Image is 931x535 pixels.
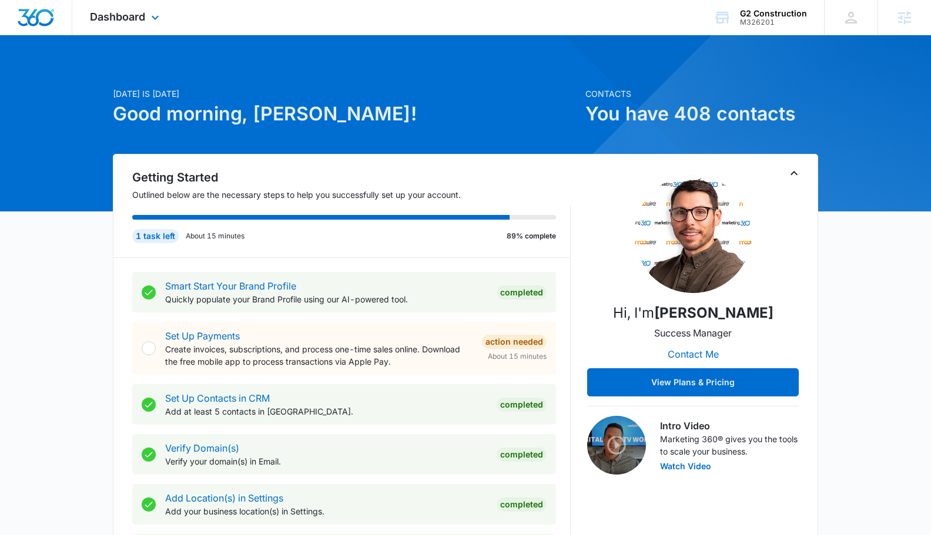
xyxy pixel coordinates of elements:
h1: You have 408 contacts [585,100,818,128]
p: Add at least 5 contacts in [GEOGRAPHIC_DATA]. [165,405,487,418]
img: Intro Video [587,416,646,475]
p: 89% complete [507,231,556,241]
p: [DATE] is [DATE] [113,88,578,100]
a: Verify Domain(s) [165,442,239,454]
p: Verify your domain(s) in Email. [165,455,487,467]
div: Action Needed [482,335,547,349]
p: Outlined below are the necessary steps to help you successfully set up your account. [132,189,571,201]
div: Completed [497,285,547,300]
div: 1 task left [132,229,179,243]
h3: Intro Video [660,419,799,433]
div: Completed [497,497,547,512]
h2: Getting Started [132,169,571,186]
p: Hi, I'm [613,302,773,324]
span: Dashboard [90,11,145,23]
p: Create invoices, subscriptions, and process one-time sales online. Download the free mobile app t... [165,343,473,368]
img: Adam Eaton [634,176,752,293]
span: About 15 minutes [488,351,547,362]
div: account name [740,9,807,18]
p: Quickly populate your Brand Profile using our AI-powered tool. [165,293,487,305]
p: Success Manager [654,326,732,340]
button: Toggle Collapse [787,166,801,180]
p: Add your business location(s) in Settings. [165,505,487,517]
p: Marketing 360® gives you the tools to scale your business. [660,433,799,457]
div: Completed [497,398,547,412]
p: Contacts [585,88,818,100]
div: Completed [497,447,547,462]
p: About 15 minutes [186,231,245,241]
h1: Good morning, [PERSON_NAME]! [113,100,578,128]
a: Smart Start Your Brand Profile [165,280,296,292]
div: account id [740,18,807,26]
button: Contact Me [656,340,731,368]
strong: [PERSON_NAME] [654,304,773,321]
a: Set Up Contacts in CRM [165,392,270,404]
button: Watch Video [660,462,711,470]
button: View Plans & Pricing [587,368,799,396]
a: Set Up Payments [165,330,240,342]
a: Add Location(s) in Settings [165,492,283,504]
